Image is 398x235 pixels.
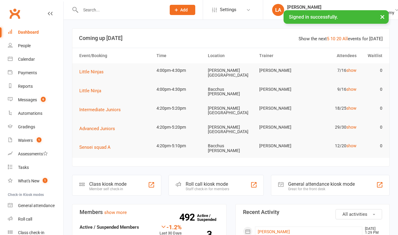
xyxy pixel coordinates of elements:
div: Calendar [18,57,35,62]
td: [PERSON_NAME] [257,139,308,153]
div: Staff check-in for members [186,187,229,191]
a: Automations [8,107,63,120]
a: [PERSON_NAME] [258,229,290,234]
td: [PERSON_NAME] [257,120,308,134]
a: show [346,143,357,148]
div: General attendance kiosk mode [288,181,355,187]
th: Event/Booking [77,48,154,63]
td: 9/16 [308,82,359,96]
span: Little Ninjas [79,69,104,75]
td: [PERSON_NAME][GEOGRAPHIC_DATA] [205,101,257,120]
button: Intermediate Juniors [79,106,125,113]
span: Add [180,8,188,12]
td: [PERSON_NAME][GEOGRAPHIC_DATA] [205,120,257,139]
a: Reports [8,80,63,93]
div: Messages [18,97,37,102]
a: show more [104,210,127,215]
div: What's New [18,179,40,183]
div: Dashboard [18,30,39,35]
button: Sensei squad A [79,144,115,151]
a: What's New1 [8,174,63,188]
div: Class kiosk mode [89,181,126,187]
button: Advanced Juniors [79,125,119,132]
td: 4:20pm-5:10pm [154,139,205,153]
th: Location [205,48,257,63]
div: Roll call [18,217,32,221]
a: 5 [327,36,329,41]
a: Assessments [8,147,63,161]
td: 0 [359,120,385,134]
div: Tasks [18,165,29,170]
td: 0 [359,139,385,153]
td: Bacchus [PERSON_NAME] [205,139,257,158]
div: Member self check-in [89,187,126,191]
span: Signed in successfully. [289,14,338,20]
td: [PERSON_NAME] [257,63,308,78]
a: Dashboard [8,26,63,39]
button: Little Ninjas [79,68,108,75]
a: Payments [8,66,63,80]
a: 20 [336,36,341,41]
a: People [8,39,63,53]
strong: 492 [179,213,197,222]
div: LA [272,4,284,16]
td: 18/25 [308,101,359,115]
a: Gradings [8,120,63,134]
a: 492Active / Suspended [197,209,223,226]
th: Time [154,48,205,63]
span: Advanced Juniors [79,126,115,131]
span: All activities [342,212,367,217]
span: 1 [43,178,47,183]
td: 7/16 [308,63,359,78]
h3: Coming up [DATE] [79,35,383,41]
th: Waitlist [359,48,385,63]
a: Roll call [8,212,63,226]
div: Roll call kiosk mode [186,181,229,187]
div: Class check-in [18,230,44,235]
div: General attendance [18,203,55,208]
a: Clubworx [7,6,22,21]
strong: Active / Suspended Members [80,224,139,230]
a: show [346,68,357,73]
div: Noble Family Karate Centres t/as Shindo Karate Academy [287,10,394,15]
div: Payments [18,70,37,75]
td: 0 [359,63,385,78]
td: 4:20pm-5:20pm [154,120,205,134]
h3: Recent Activity [243,209,382,215]
a: Messages 6 [8,93,63,107]
td: [PERSON_NAME] [257,101,308,115]
a: General attendance kiosk mode [8,199,63,212]
h3: Members [80,209,219,215]
td: 0 [359,82,385,96]
button: Little Ninja [79,87,105,94]
div: People [18,43,31,48]
span: 1 [37,137,41,142]
span: Little Ninja [79,88,101,93]
div: Waivers [18,138,33,143]
time: [DATE] 1:29 PM [362,227,382,235]
td: 29/30 [308,120,359,134]
th: Attendees [308,48,359,63]
div: Assessments [18,151,48,156]
td: 4:20pm-5:20pm [154,101,205,115]
div: Great for the front desk [288,187,355,191]
div: Reports [18,84,33,89]
button: Add [170,5,195,15]
input: Search... [79,6,162,14]
td: [PERSON_NAME] [257,82,308,96]
td: Bacchus [PERSON_NAME] [205,82,257,101]
a: show [346,125,357,130]
td: 0 [359,101,385,115]
span: Settings [220,3,236,17]
div: Gradings [18,124,35,129]
span: 6 [41,97,46,102]
div: Show the next events for [DATE] [299,35,383,42]
a: 10 [330,36,335,41]
a: show [346,106,357,111]
th: Trainer [257,48,308,63]
td: [PERSON_NAME][GEOGRAPHIC_DATA] [205,63,257,82]
td: 4:00pm-4:30pm [154,63,205,78]
a: All [342,36,348,41]
a: show [346,87,357,92]
td: 12/20 [308,139,359,153]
